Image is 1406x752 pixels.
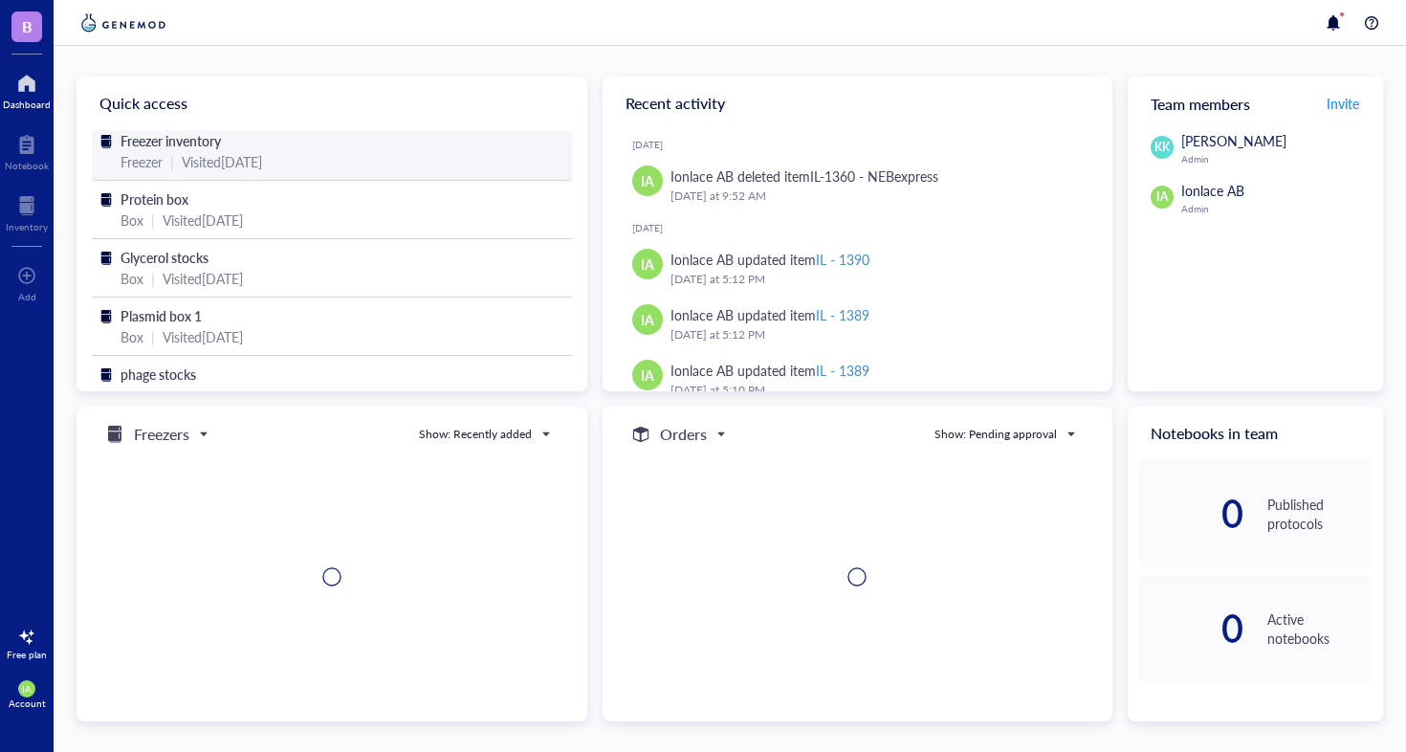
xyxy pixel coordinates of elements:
[1181,153,1372,165] div: Admin
[632,222,1098,233] div: [DATE]
[121,268,143,289] div: Box
[641,309,654,330] span: IA
[618,297,1098,352] a: IAIonlace AB updated itemIL - 1389[DATE] at 5:12 PM
[22,14,33,38] span: B
[1154,139,1170,156] span: KK
[603,77,1113,130] div: Recent activity
[121,365,196,384] span: phage stocks
[9,697,46,709] div: Account
[134,423,189,446] h5: Freezers
[1128,407,1383,460] div: Notebooks in team
[670,304,869,325] div: Ionlace AB updated item
[77,11,170,34] img: genemod-logo
[18,291,36,302] div: Add
[670,187,1083,206] div: [DATE] at 9:52 AM
[670,325,1083,344] div: [DATE] at 5:12 PM
[1181,203,1372,214] div: Admin
[1327,94,1359,113] span: Invite
[1267,609,1372,648] div: Active notebooks
[660,423,707,446] h5: Orders
[641,254,654,275] span: IA
[121,210,143,231] div: Box
[6,190,48,232] a: Inventory
[5,160,49,171] div: Notebook
[121,151,163,172] div: Freezer
[641,170,654,191] span: IA
[632,139,1098,150] div: [DATE]
[5,129,49,171] a: Notebook
[163,210,243,231] div: Visited [DATE]
[1181,181,1244,200] span: Ionlace AB
[196,385,200,406] div: |
[618,241,1098,297] a: IAIonlace AB updated itemIL - 1390[DATE] at 5:12 PM
[151,210,155,231] div: |
[163,326,243,347] div: Visited [DATE]
[121,306,202,325] span: Plasmid box 1
[3,68,51,110] a: Dashboard
[1128,77,1383,130] div: Team members
[6,221,48,232] div: Inventory
[151,268,155,289] div: |
[1139,613,1243,644] div: 0
[7,649,47,660] div: Free plan
[670,270,1083,289] div: [DATE] at 5:12 PM
[816,361,869,380] div: IL - 1389
[22,683,32,695] span: IA
[1267,495,1372,533] div: Published protocols
[121,248,209,267] span: Glycerol stocks
[670,360,869,381] div: Ionlace AB updated item
[419,426,532,443] div: Show: Recently added
[1139,498,1243,529] div: 0
[163,268,243,289] div: Visited [DATE]
[208,385,288,406] div: Visited [DATE]
[3,99,51,110] div: Dashboard
[618,352,1098,408] a: IAIonlace AB updated itemIL - 1389[DATE] at 5:10 PM
[670,166,938,187] div: Ionlace AB deleted item
[1156,188,1168,206] span: IA
[151,326,155,347] div: |
[121,326,143,347] div: Box
[170,151,174,172] div: |
[810,166,938,186] div: IL-1360 - NEBexpress
[1326,88,1360,119] button: Invite
[934,426,1057,443] div: Show: Pending approval
[816,305,869,324] div: IL - 1389
[121,131,221,150] span: Freezer inventory
[182,151,262,172] div: Visited [DATE]
[816,250,869,269] div: IL - 1390
[121,385,188,406] div: Item Group
[670,249,869,270] div: Ionlace AB updated item
[77,77,587,130] div: Quick access
[1181,131,1286,150] span: [PERSON_NAME]
[121,189,188,209] span: Protein box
